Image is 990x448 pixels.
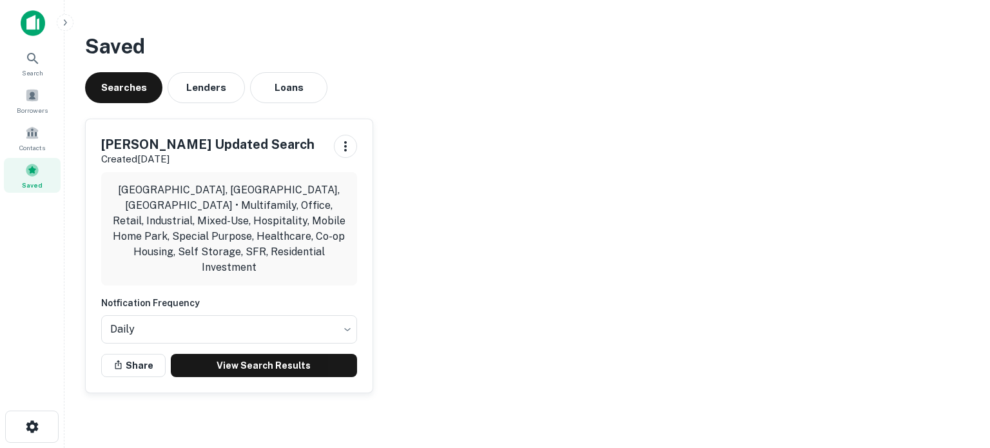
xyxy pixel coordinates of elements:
[21,10,45,36] img: capitalize-icon.png
[4,121,61,155] a: Contacts
[101,151,315,167] p: Created [DATE]
[4,83,61,118] a: Borrowers
[101,296,357,310] h6: Notfication Frequency
[4,158,61,193] a: Saved
[101,135,315,154] h5: [PERSON_NAME] Updated Search
[101,311,357,347] div: Without label
[4,46,61,81] a: Search
[101,354,166,377] button: Share
[171,354,357,377] a: View Search Results
[22,68,43,78] span: Search
[85,31,969,62] h3: Saved
[17,105,48,115] span: Borrowers
[250,72,327,103] button: Loans
[168,72,245,103] button: Lenders
[85,72,162,103] button: Searches
[19,142,45,153] span: Contacts
[112,182,347,275] p: [GEOGRAPHIC_DATA], [GEOGRAPHIC_DATA], [GEOGRAPHIC_DATA] • Multifamily, Office, Retail, Industrial...
[22,180,43,190] span: Saved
